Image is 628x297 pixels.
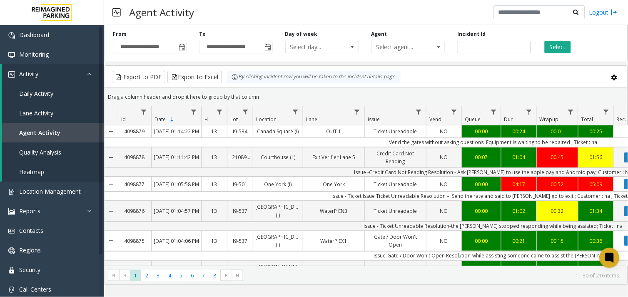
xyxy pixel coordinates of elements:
[214,106,225,117] a: H Filter Menu
[8,287,15,293] img: 'icon'
[234,272,241,279] span: Go to the last page
[118,178,151,190] a: 4098877
[202,205,227,217] a: 13
[19,129,60,137] span: Agent Activity
[175,270,187,281] span: Page 5
[253,261,303,297] a: [PERSON_NAME][GEOGRAPHIC_DATA] ([GEOGRAPHIC_DATA]) (I) (R390)
[303,178,364,190] a: One York
[290,106,301,117] a: Location Filter Menu
[232,270,243,281] span: Go to the last page
[248,272,619,279] kendo-pager-info: 1 - 30 of 216 items
[501,205,536,217] a: 01:02
[118,151,151,163] a: 4098878
[152,235,201,247] a: [DATE] 01:04:06 PM
[19,148,61,156] span: Quality Analysis
[19,109,53,117] span: Lane Activity
[581,116,593,123] span: Total
[8,247,15,254] img: 'icon'
[286,41,344,53] span: Select day...
[578,178,613,190] a: 05:09
[413,106,424,117] a: Issue Filter Menu
[121,116,126,123] span: Id
[503,237,534,245] div: 00:21
[440,181,448,188] span: NO
[177,41,186,53] span: Toggle popup
[227,71,401,83] div: By clicking Incident row you will be taken to the incident details page.
[188,106,199,117] a: Date Filter Menu
[285,30,318,38] label: Day of week
[19,90,53,97] span: Daily Activity
[581,237,611,245] div: 00:36
[169,116,175,123] span: Sortable
[141,270,152,281] span: Page 2
[540,116,559,123] span: Wrapup
[19,246,41,254] span: Regions
[457,30,486,38] label: Incident Id
[118,205,151,217] a: 4098876
[426,178,461,190] a: NO
[113,71,165,83] button: Export to PDF
[303,151,364,163] a: Exit Verifier Lane 5
[365,205,426,217] a: Ticket Unreadable
[503,207,534,215] div: 01:02
[130,270,141,281] span: Page 1
[19,227,43,235] span: Contacts
[105,106,628,266] div: Data table
[223,272,229,279] span: Go to the next page
[306,116,317,123] span: Lane
[365,147,426,167] a: Credit Card Not Reading
[581,207,611,215] div: 01:34
[371,30,387,38] label: Agent
[578,235,613,247] a: 00:36
[501,151,536,163] a: 01:04
[537,205,578,217] a: 00:32
[462,125,501,137] a: 00:00
[8,52,15,58] img: 'icon'
[227,151,253,163] a: L21089100
[2,142,104,162] a: Quality Analysis
[105,227,118,254] a: Collapse Details
[351,106,363,117] a: Lane Filter Menu
[303,125,364,137] a: OUT 1
[464,127,499,135] div: 00:00
[2,84,104,103] a: Daily Activity
[19,266,40,274] span: Security
[371,41,430,53] span: Select agent...
[537,151,578,163] a: 00:45
[504,116,513,123] span: Dur
[118,235,151,247] a: 4098875
[19,285,51,293] span: Call Centers
[503,180,534,188] div: 04:17
[2,103,104,123] a: Lane Activity
[167,71,222,83] button: Export to Excel
[303,235,364,247] a: WaterP EX1
[611,8,618,17] img: logout
[8,267,15,274] img: 'icon'
[227,235,253,247] a: I9-537
[152,178,201,190] a: [DATE] 01:05:58 PM
[230,116,238,123] span: Lot
[8,208,15,215] img: 'icon'
[449,106,460,117] a: Vend Filter Menu
[118,125,151,137] a: 4098879
[2,123,104,142] a: Agent Activity
[440,154,448,161] span: NO
[2,162,104,182] a: Heatmap
[426,151,461,163] a: NO
[537,178,578,190] a: 00:52
[152,125,201,137] a: [DATE] 01:14:22 PM
[539,237,576,245] div: 00:15
[105,122,118,141] a: Collapse Details
[198,270,209,281] span: Page 7
[581,153,611,161] div: 01:56
[581,180,611,188] div: 05:09
[462,205,501,217] a: 00:00
[2,64,104,84] a: Activity
[503,153,534,161] div: 01:04
[253,178,303,190] a: One York (I)
[462,151,501,163] a: 00:07
[105,90,628,104] div: Drag a column header and drop it here to group by that column
[253,151,303,163] a: Courthouse (L)
[368,116,380,123] span: Issue
[501,125,536,137] a: 00:24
